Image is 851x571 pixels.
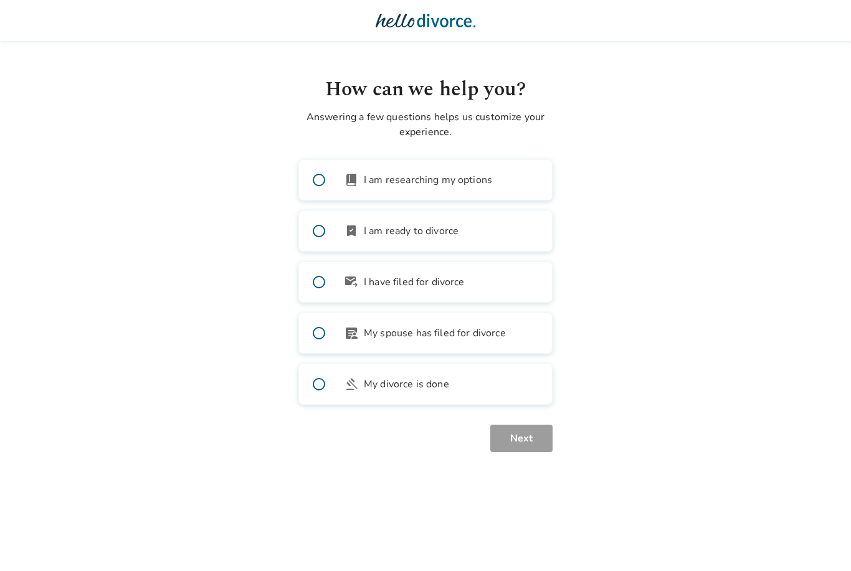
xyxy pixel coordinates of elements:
[344,377,359,392] span: gavel
[364,377,449,392] span: My divorce is done
[344,224,359,238] span: bookmark_check
[364,224,459,238] span: I am ready to divorce
[364,275,465,290] span: I have filed for divorce
[298,110,553,139] p: Answering a few questions helps us customize your experience.
[490,425,553,452] button: Next
[376,8,475,33] img: Hello Divorce Logo
[298,75,553,105] h1: How can we help you?
[344,172,359,187] span: book_2
[344,326,359,341] span: article_person
[789,511,851,571] iframe: Chat Widget
[364,172,492,187] span: I am researching my options
[364,326,506,341] span: My spouse has filed for divorce
[344,275,359,290] span: outgoing_mail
